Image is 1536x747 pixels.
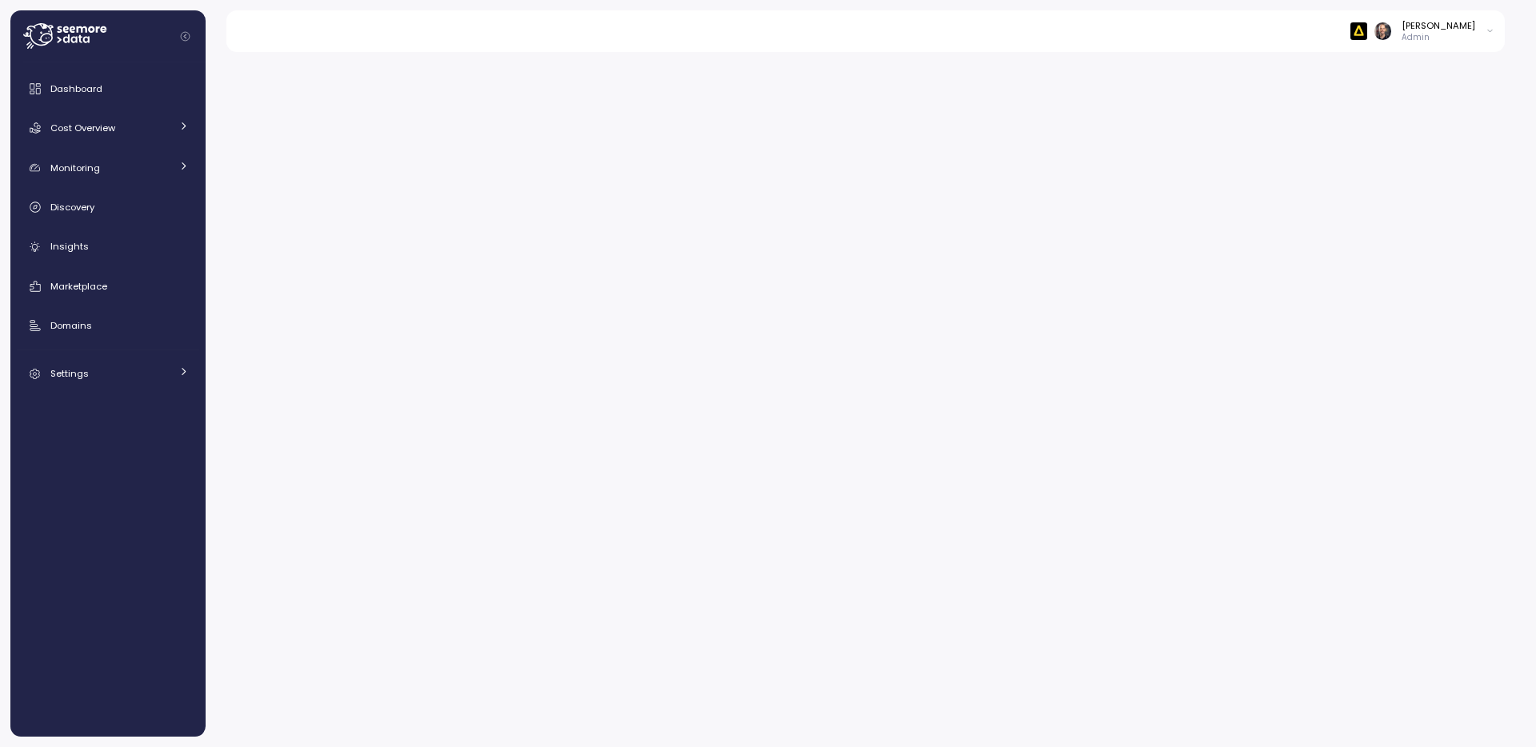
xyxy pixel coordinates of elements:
span: Insights [50,240,89,253]
a: Monitoring [17,152,199,184]
span: Dashboard [50,82,102,95]
a: Domains [17,310,199,342]
a: Insights [17,231,199,263]
span: Discovery [50,201,94,214]
span: Marketplace [50,280,107,293]
img: 6628aa71fabf670d87b811be.PNG [1350,22,1367,39]
span: Domains [50,319,92,332]
div: [PERSON_NAME] [1402,19,1475,32]
p: Admin [1402,32,1475,43]
span: Settings [50,367,89,380]
span: Monitoring [50,162,100,174]
span: Cost Overview [50,122,115,134]
a: Marketplace [17,270,199,302]
a: Settings [17,358,199,389]
a: Dashboard [17,73,199,105]
img: ACg8ocI2dL-zei04f8QMW842o_HSSPOvX6ScuLi9DAmwXc53VPYQOcs=s96-c [1374,22,1391,39]
a: Cost Overview [17,112,199,144]
button: Collapse navigation [175,30,195,42]
a: Discovery [17,191,199,223]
